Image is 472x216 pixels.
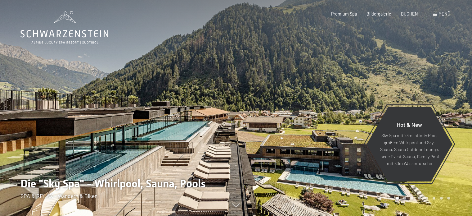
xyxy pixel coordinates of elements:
span: Menü [438,11,450,16]
div: Carousel Page 6 [433,197,436,200]
a: Hot & New Sky Spa mit 23m Infinity Pool, großem Whirlpool und Sky-Sauna, Sauna Outdoor Lounge, ne... [366,107,453,182]
a: Premium Spa [331,11,357,16]
a: BUCHEN [401,11,418,16]
div: Carousel Page 3 [411,197,414,200]
span: Hot & New [397,121,422,128]
a: Bildergalerie [366,11,391,16]
div: Carousel Page 4 [418,197,421,200]
div: Carousel Pagination [393,197,450,200]
p: Sky Spa mit 23m Infinity Pool, großem Whirlpool und Sky-Sauna, Sauna Outdoor Lounge, neue Event-S... [380,132,439,167]
div: Carousel Page 8 [447,197,450,200]
div: Carousel Page 5 [425,197,428,200]
div: Carousel Page 1 (Current Slide) [396,197,399,200]
div: Carousel Page 7 [440,197,443,200]
div: Carousel Page 2 [403,197,406,200]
